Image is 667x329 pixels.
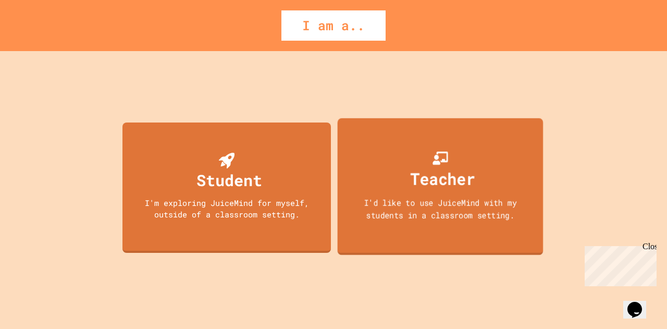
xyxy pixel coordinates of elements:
[133,197,320,221] div: I'm exploring JuiceMind for myself, outside of a classroom setting.
[281,10,386,41] div: I am a..
[348,196,533,221] div: I'd like to use JuiceMind with my students in a classroom setting.
[196,168,262,192] div: Student
[623,287,657,319] iframe: chat widget
[411,166,475,191] div: Teacher
[4,4,72,66] div: Chat with us now!Close
[580,242,657,286] iframe: chat widget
